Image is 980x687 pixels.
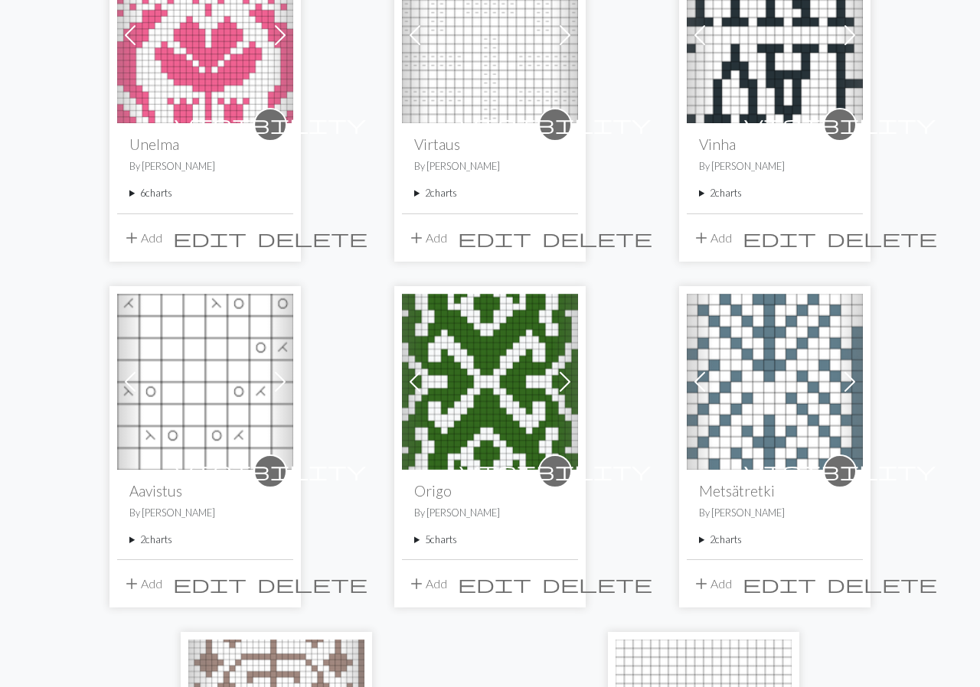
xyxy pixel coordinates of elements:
[744,112,936,136] span: visibility
[744,456,936,487] i: private
[402,373,578,387] a: Origo
[537,569,658,598] button: Delete
[542,227,652,249] span: delete
[687,223,737,252] button: Add
[458,575,531,593] i: Edit
[687,569,737,598] button: Add
[168,223,252,252] button: Edit
[699,482,851,500] h2: Metsätretki
[687,373,863,387] a: Metsäretki
[458,227,531,249] span: edit
[699,186,851,200] summary: 2charts
[459,456,651,487] i: private
[699,159,851,174] p: By [PERSON_NAME]
[175,456,366,487] i: private
[414,159,566,174] p: By [PERSON_NAME]
[537,223,658,252] button: Delete
[129,506,281,520] p: By [PERSON_NAME]
[117,26,293,41] a: Unelmia 2
[737,223,822,252] button: Edit
[687,26,863,41] a: Vinhat
[129,482,281,500] h2: Aavistus
[822,569,942,598] button: Delete
[743,227,816,249] span: edit
[452,569,537,598] button: Edit
[175,109,366,140] i: private
[257,573,367,594] span: delete
[743,229,816,247] i: Edit
[459,109,651,140] i: private
[827,227,937,249] span: delete
[542,573,652,594] span: delete
[173,227,247,249] span: edit
[122,573,141,594] span: add
[402,223,452,252] button: Add
[414,482,566,500] h2: Origo
[252,569,373,598] button: Delete
[129,532,281,547] summary: 2charts
[459,459,651,483] span: visibility
[692,573,710,594] span: add
[173,575,247,593] i: Edit
[414,506,566,520] p: By [PERSON_NAME]
[692,227,710,249] span: add
[129,135,281,153] h2: Unelma
[414,532,566,547] summary: 5charts
[173,229,247,247] i: Edit
[699,532,851,547] summary: 2charts
[117,294,293,470] img: Aavistus
[743,573,816,594] span: edit
[407,227,426,249] span: add
[827,573,937,594] span: delete
[743,575,816,593] i: Edit
[257,227,367,249] span: delete
[699,135,851,153] h2: Vinha
[117,373,293,387] a: Aavistus
[699,506,851,520] p: By [PERSON_NAME]
[452,223,537,252] button: Edit
[744,109,936,140] i: private
[129,159,281,174] p: By [PERSON_NAME]
[117,223,168,252] button: Add
[117,569,168,598] button: Add
[173,573,247,594] span: edit
[129,186,281,200] summary: 6charts
[252,223,373,252] button: Delete
[122,227,141,249] span: add
[459,112,651,136] span: visibility
[744,459,936,483] span: visibility
[414,135,566,153] h2: Virtaus
[402,294,578,470] img: Origo
[737,569,822,598] button: Edit
[168,569,252,598] button: Edit
[414,186,566,200] summary: 2charts
[458,573,531,594] span: edit
[175,112,366,136] span: visibility
[407,573,426,594] span: add
[402,569,452,598] button: Add
[175,459,366,483] span: visibility
[687,294,863,470] img: Metsäretki
[402,26,578,41] a: Virtaus
[822,223,942,252] button: Delete
[458,229,531,247] i: Edit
